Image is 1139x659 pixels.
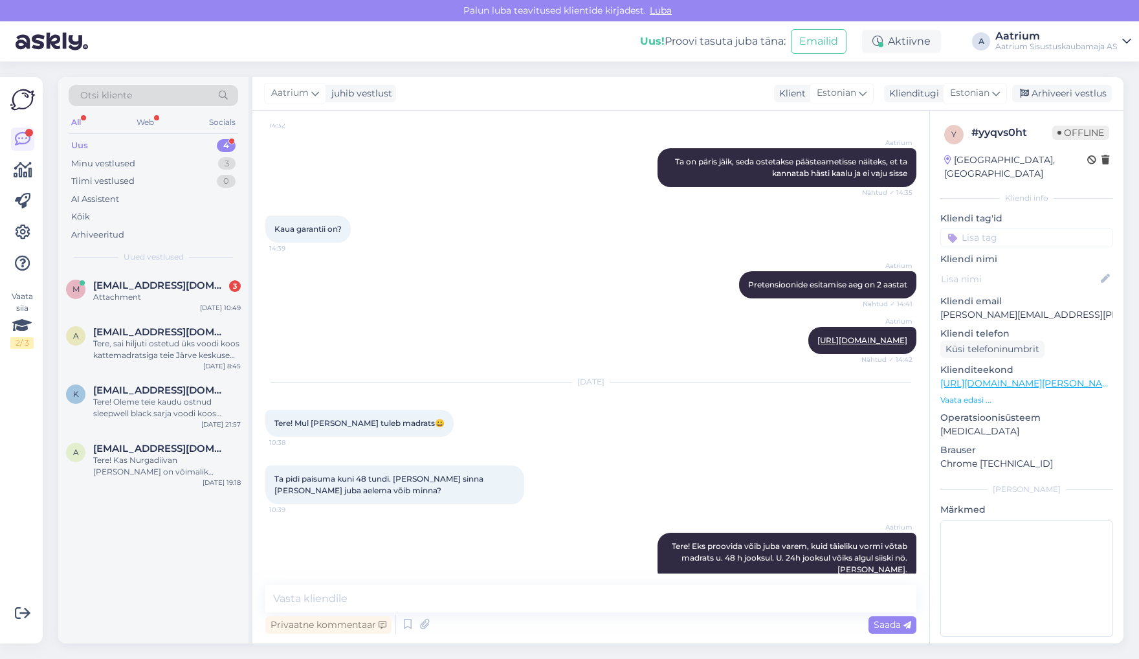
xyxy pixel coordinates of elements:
[944,153,1087,181] div: [GEOGRAPHIC_DATA], [GEOGRAPHIC_DATA]
[203,478,241,487] div: [DATE] 19:18
[884,87,939,100] div: Klienditugi
[73,447,79,457] span: a
[269,438,318,447] span: 10:38
[675,157,909,178] span: Ta on päris jäik, seda ostetakse päästeametisse näiteks, et ta kannatab hästi kaalu ja ei vaju sisse
[1012,85,1112,102] div: Arhiveeri vestlus
[10,337,34,349] div: 2 / 3
[201,419,241,429] div: [DATE] 21:57
[940,394,1113,406] p: Vaata edasi ...
[817,335,907,345] a: [URL][DOMAIN_NAME]
[817,86,856,100] span: Estonian
[774,87,806,100] div: Klient
[265,616,392,634] div: Privaatne kommentaar
[271,86,309,100] span: Aatrium
[10,87,35,112] img: Askly Logo
[93,385,228,396] span: Kevinschultzzz@gmail.com
[861,355,912,364] span: Nähtud ✓ 14:42
[940,484,1113,495] div: [PERSON_NAME]
[640,34,786,49] div: Proovi tasuta juba täna:
[73,389,79,399] span: K
[71,175,135,188] div: Tiimi vestlused
[862,30,941,53] div: Aktiivne
[217,139,236,152] div: 4
[71,229,124,241] div: Arhiveeritud
[940,457,1113,471] p: Chrome [TECHNICAL_ID]
[941,272,1098,286] input: Lisa nimi
[940,228,1113,247] input: Lisa tag
[71,193,119,206] div: AI Assistent
[748,280,907,289] span: Pretensioonide esitamise aeg on 2 aastat
[864,138,912,148] span: Aatrium
[1052,126,1109,140] span: Offline
[274,418,445,428] span: Tere! Mul [PERSON_NAME] tuleb madrats😀
[93,291,241,303] div: Attachment
[940,443,1113,457] p: Brauser
[274,474,485,495] span: Ta pidi paisuma kuni 48 tundi. [PERSON_NAME] sinna [PERSON_NAME] juba aelema võib minna?
[950,86,990,100] span: Estonian
[940,212,1113,225] p: Kliendi tag'id
[93,326,228,338] span: Arturget@gmail.com
[874,619,911,631] span: Saada
[940,377,1119,389] a: [URL][DOMAIN_NAME][PERSON_NAME]
[864,317,912,326] span: Aatrium
[69,114,83,131] div: All
[10,291,34,349] div: Vaata siia
[93,396,241,419] div: Tere! Oleme teie kaudu ostnud sleepwell black sarja voodi koos kattemadratsiga. Algusest [PERSON_...
[971,125,1052,140] div: # yyqvs0ht
[93,280,228,291] span: marilintuisk@hotmail.com
[71,210,90,223] div: Kõik
[200,303,241,313] div: [DATE] 10:49
[940,341,1045,358] div: Küsi telefoninumbrit
[71,157,135,170] div: Minu vestlused
[995,31,1117,41] div: Aatrium
[640,35,665,47] b: Uus!
[951,129,957,139] span: y
[206,114,238,131] div: Socials
[940,192,1113,204] div: Kliendi info
[864,261,912,271] span: Aatrium
[940,411,1113,425] p: Operatsioonisüsteem
[995,31,1131,52] a: AatriumAatrium Sisustuskaubamaja AS
[229,280,241,292] div: 3
[940,327,1113,341] p: Kliendi telefon
[791,29,846,54] button: Emailid
[269,243,318,253] span: 14:39
[93,443,228,454] span: andryilusk@gmail.com
[269,120,318,130] span: 14:32
[864,522,912,532] span: Aatrium
[940,425,1113,438] p: [MEDICAL_DATA]
[71,139,88,152] div: Uus
[862,188,912,197] span: Nähtud ✓ 14:35
[80,89,132,102] span: Otsi kliente
[93,338,241,361] div: Tere, sai hiljuti ostetud üks voodi koos kattemadratsiga teie Järve keskuse esindusest. [PERSON_N...
[134,114,157,131] div: Web
[940,363,1113,377] p: Klienditeekond
[73,331,79,341] span: A
[203,361,241,371] div: [DATE] 8:45
[940,252,1113,266] p: Kliendi nimi
[72,284,80,294] span: m
[274,224,342,234] span: Kaua garantii on?
[972,32,990,50] div: A
[646,5,676,16] span: Luba
[326,87,392,100] div: juhib vestlust
[93,454,241,478] div: Tere! Kas Nurgadiivan [PERSON_NAME] on võimalik internetist ka teist [PERSON_NAME] materjali tell...
[217,175,236,188] div: 0
[124,251,184,263] span: Uued vestlused
[218,157,236,170] div: 3
[995,41,1117,52] div: Aatrium Sisustuskaubamaja AS
[269,505,318,515] span: 10:39
[940,295,1113,308] p: Kliendi email
[863,299,912,309] span: Nähtud ✓ 14:41
[265,376,916,388] div: [DATE]
[672,541,909,574] span: Tere! Eks proovida võib juba varem, kuid täieliku vormi võtab madrats u. 48 h jooksul. U. 24h joo...
[940,503,1113,517] p: Märkmed
[940,308,1113,322] p: [PERSON_NAME][EMAIL_ADDRESS][PERSON_NAME][DOMAIN_NAME]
